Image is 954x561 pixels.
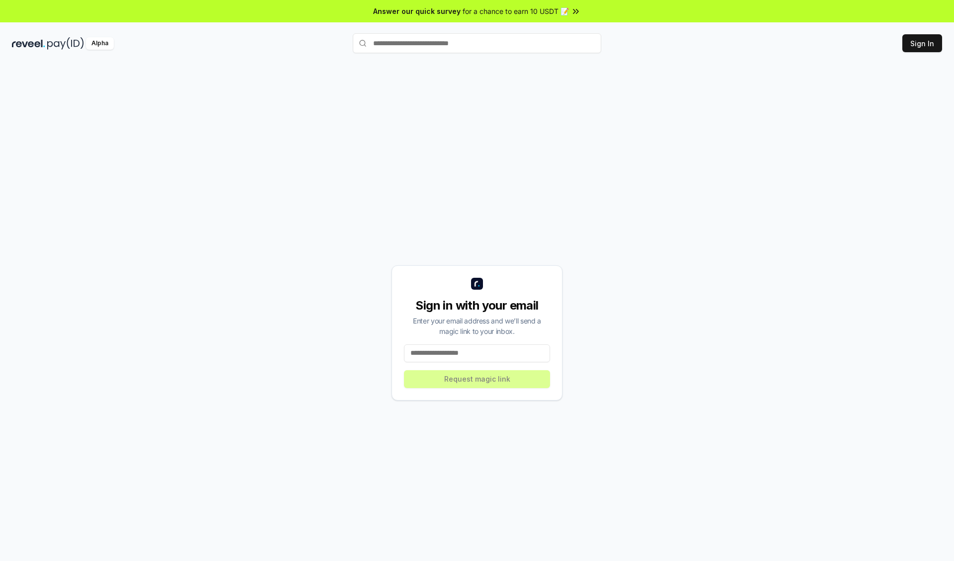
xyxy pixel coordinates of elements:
img: pay_id [47,37,84,50]
button: Sign In [902,34,942,52]
span: for a chance to earn 10 USDT 📝 [463,6,569,16]
span: Answer our quick survey [373,6,461,16]
img: logo_small [471,278,483,290]
div: Enter your email address and we’ll send a magic link to your inbox. [404,316,550,336]
div: Alpha [86,37,114,50]
div: Sign in with your email [404,298,550,314]
img: reveel_dark [12,37,45,50]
